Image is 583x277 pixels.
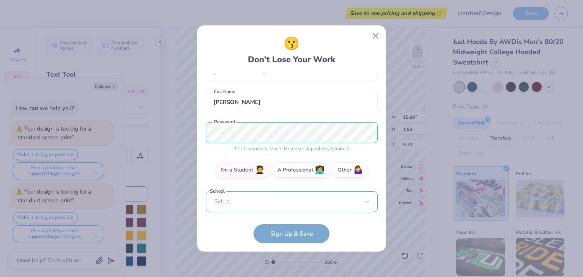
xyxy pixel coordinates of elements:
label: School [209,188,226,195]
span: 🤷‍♀️ [353,166,363,175]
span: 👩‍💻 [315,166,325,175]
button: Close [369,29,383,43]
span: 12 + Characters [234,145,267,152]
span: Alphabets [306,145,328,152]
label: A Professional [273,162,329,178]
div: , Mix of , , [206,145,378,153]
span: Numbers [284,145,304,152]
label: Other [333,162,367,178]
label: I'm a Student [216,162,269,178]
div: Don’t Lose Your Work [248,34,335,66]
span: 😗 [284,34,299,54]
span: 🧑‍🎓 [255,166,265,175]
span: Symbols [330,145,349,152]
